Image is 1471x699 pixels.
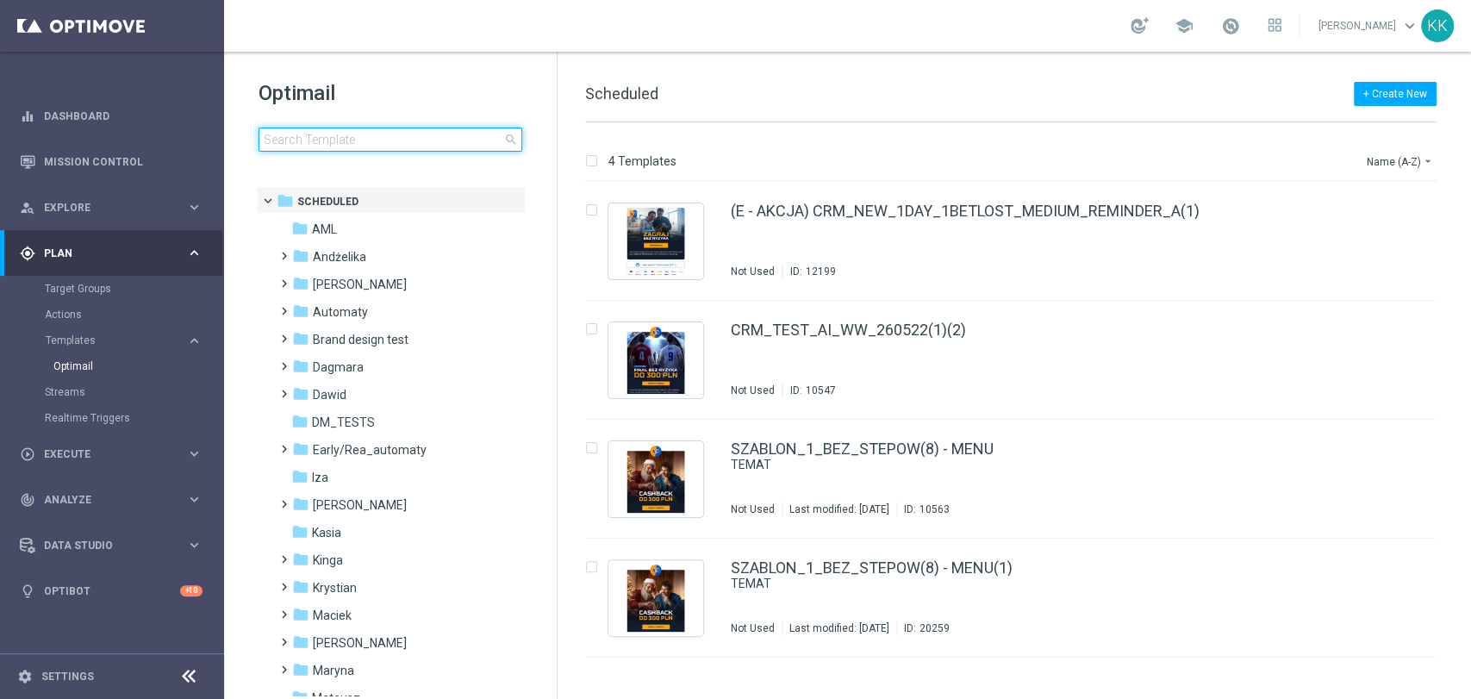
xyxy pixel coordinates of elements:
[46,335,186,346] div: Templates
[20,446,35,462] i: play_circle_outline
[568,182,1468,301] div: Press SPACE to select this row.
[45,379,222,405] div: Streams
[1421,154,1435,168] i: arrow_drop_down
[44,568,180,614] a: Optibot
[46,335,169,346] span: Templates
[20,246,186,261] div: Plan
[20,492,186,508] div: Analyze
[731,384,775,397] div: Not Used
[312,525,341,540] span: Kasia
[312,222,337,237] span: AML
[45,334,203,347] button: Templates keyboard_arrow_right
[313,497,407,513] span: Kamil N.
[19,584,203,598] button: lightbulb Optibot +10
[313,608,352,623] span: Maciek
[782,265,836,278] div: ID:
[585,84,658,103] span: Scheduled
[1365,151,1437,172] button: Name (A-Z)arrow_drop_down
[806,265,836,278] div: 12199
[20,93,203,139] div: Dashboard
[731,457,1323,473] a: TEMAT
[731,560,1013,576] a: SZABLON_1_BEZ_STEPOW(8) - MENU(1)
[19,539,203,552] button: Data Studio keyboard_arrow_right
[259,79,522,107] h1: Optimail
[292,303,309,320] i: folder
[1354,82,1437,106] button: + Create New
[20,446,186,462] div: Execute
[291,413,309,430] i: folder
[44,449,186,459] span: Execute
[731,322,966,338] a: CRM_TEST_AI_WW_260522(1)(2)
[292,578,309,596] i: folder
[186,199,203,215] i: keyboard_arrow_right
[313,442,427,458] span: Early/Rea_automaty
[313,277,407,292] span: Antoni L.
[44,495,186,505] span: Analyze
[19,109,203,123] button: equalizer Dashboard
[313,359,364,375] span: Dagmara
[19,247,203,260] button: gps_fixed Plan keyboard_arrow_right
[292,633,309,651] i: folder
[53,359,179,373] a: Optimail
[53,353,222,379] div: Optimail
[17,669,33,684] i: settings
[613,446,699,513] img: 10563.jpeg
[782,621,896,635] div: Last modified: [DATE]
[186,245,203,261] i: keyboard_arrow_right
[292,496,309,513] i: folder
[1175,16,1194,35] span: school
[608,153,676,169] p: 4 Templates
[568,301,1468,420] div: Press SPACE to select this row.
[292,275,309,292] i: folder
[896,502,950,516] div: ID:
[1421,9,1454,42] div: KK
[19,201,203,215] button: person_search Explore keyboard_arrow_right
[504,133,518,147] span: search
[277,192,294,209] i: folder
[20,492,35,508] i: track_changes
[292,661,309,678] i: folder
[313,304,368,320] span: Automaty
[20,246,35,261] i: gps_fixed
[45,328,222,379] div: Templates
[20,568,203,614] div: Optibot
[731,457,1362,473] div: TEMAT
[292,247,309,265] i: folder
[292,330,309,347] i: folder
[313,663,354,678] span: Maryna
[41,671,94,682] a: Settings
[44,93,203,139] a: Dashboard
[180,585,203,596] div: +10
[19,447,203,461] button: play_circle_outline Execute keyboard_arrow_right
[313,332,408,347] span: Brand design test
[313,552,343,568] span: Kinga
[313,580,357,596] span: Krystian
[20,200,186,215] div: Explore
[731,441,994,457] a: SZABLON_1_BEZ_STEPOW(8) - MENU
[313,249,366,265] span: Andżelika
[259,128,522,152] input: Search Template
[20,139,203,184] div: Mission Control
[806,384,836,397] div: 10547
[291,468,309,485] i: folder
[45,411,179,425] a: Realtime Triggers
[19,493,203,507] div: track_changes Analyze keyboard_arrow_right
[45,282,179,296] a: Target Groups
[297,194,358,209] span: Scheduled
[292,606,309,623] i: folder
[613,565,699,632] img: 20259.jpeg
[1317,13,1421,39] a: [PERSON_NAME]keyboard_arrow_down
[20,109,35,124] i: equalizer
[782,384,836,397] div: ID:
[731,203,1200,219] a: (E - AKCJA) CRM_NEW_1DAY_1BETLOST_MEDIUM_REMINDER_A(1)
[292,358,309,375] i: folder
[45,308,179,321] a: Actions
[1400,16,1419,35] span: keyboard_arrow_down
[19,155,203,169] button: Mission Control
